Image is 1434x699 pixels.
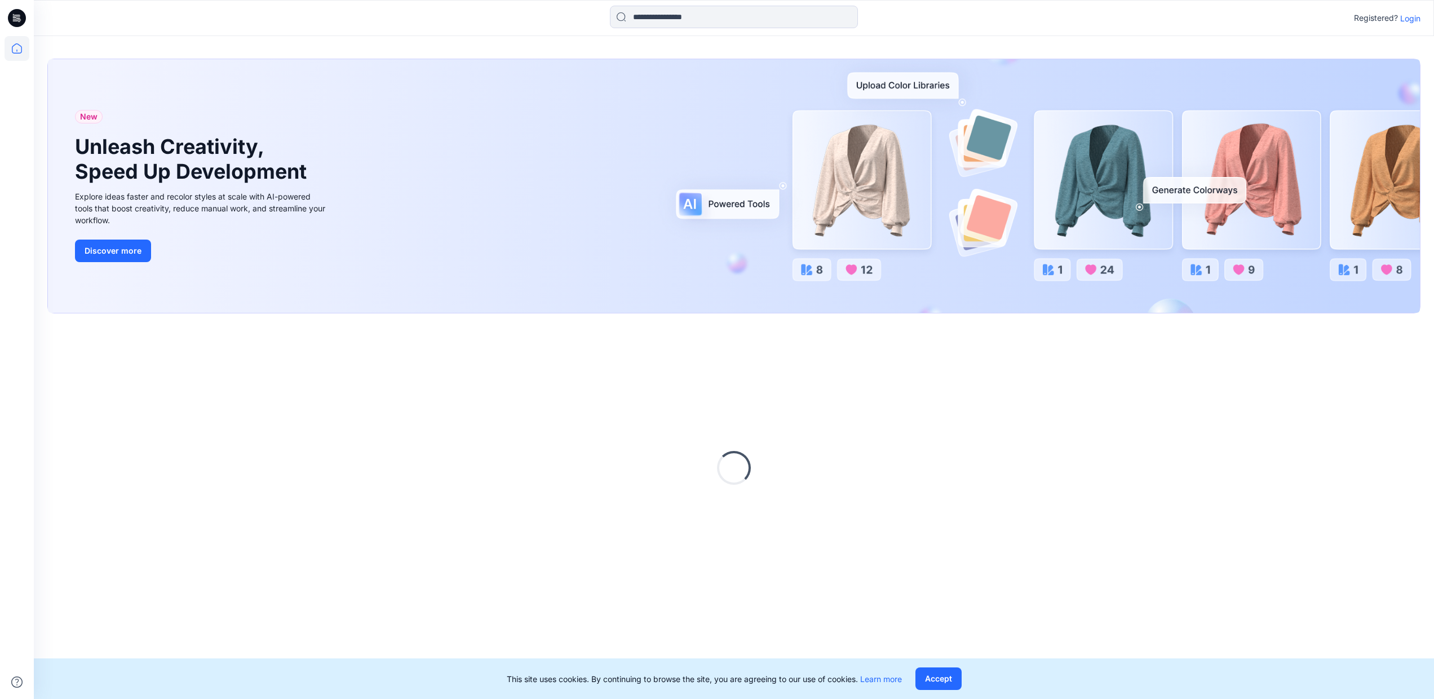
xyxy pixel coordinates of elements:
[1354,11,1398,25] p: Registered?
[1400,12,1420,24] p: Login
[75,240,151,262] button: Discover more
[75,135,312,183] h1: Unleash Creativity, Speed Up Development
[75,191,329,226] div: Explore ideas faster and recolor styles at scale with AI-powered tools that boost creativity, red...
[915,667,962,690] button: Accept
[75,240,329,262] a: Discover more
[507,673,902,685] p: This site uses cookies. By continuing to browse the site, you are agreeing to our use of cookies.
[80,110,98,123] span: New
[860,674,902,684] a: Learn more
